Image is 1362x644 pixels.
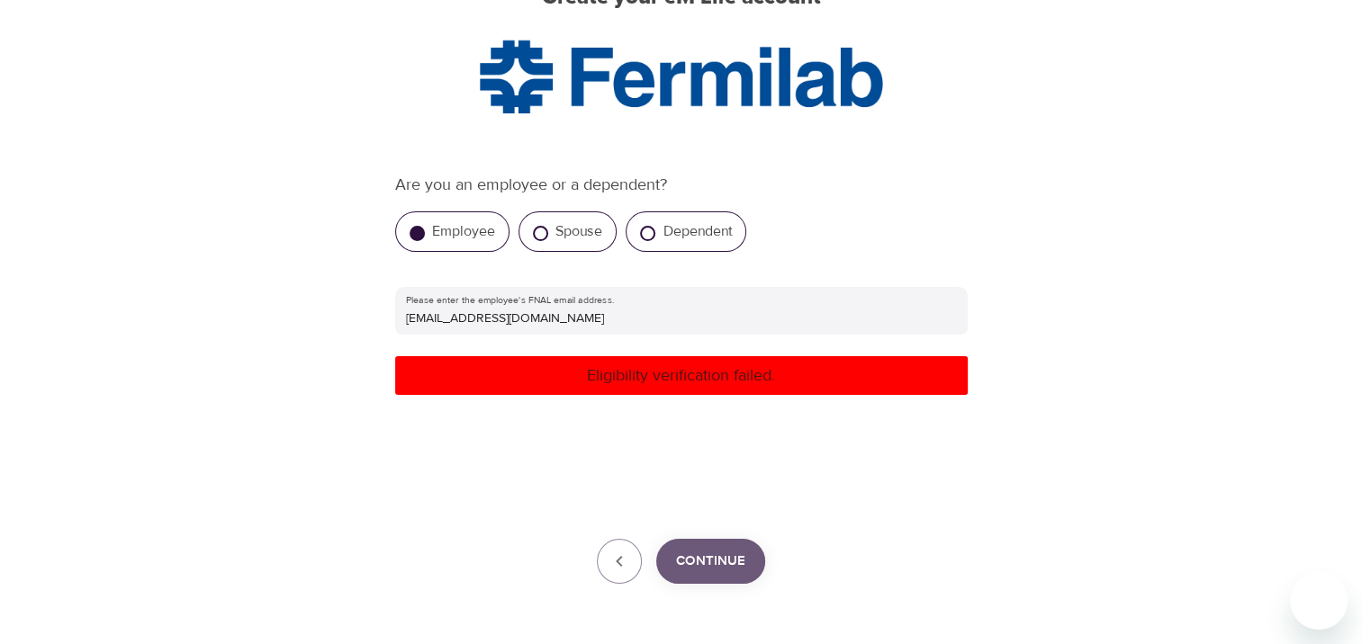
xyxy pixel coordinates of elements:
[656,539,765,584] button: Continue
[676,550,745,573] span: Continue
[432,222,495,240] label: Employee
[395,173,968,197] p: Are you an employee or a dependent?
[663,222,732,240] label: Dependent
[555,222,602,240] label: Spouse
[402,363,961,388] p: Eligibility verification failed.
[471,32,892,122] img: FNAL-Logo-NAL-Blue.jpg
[1290,572,1348,630] iframe: Button to launch messaging window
